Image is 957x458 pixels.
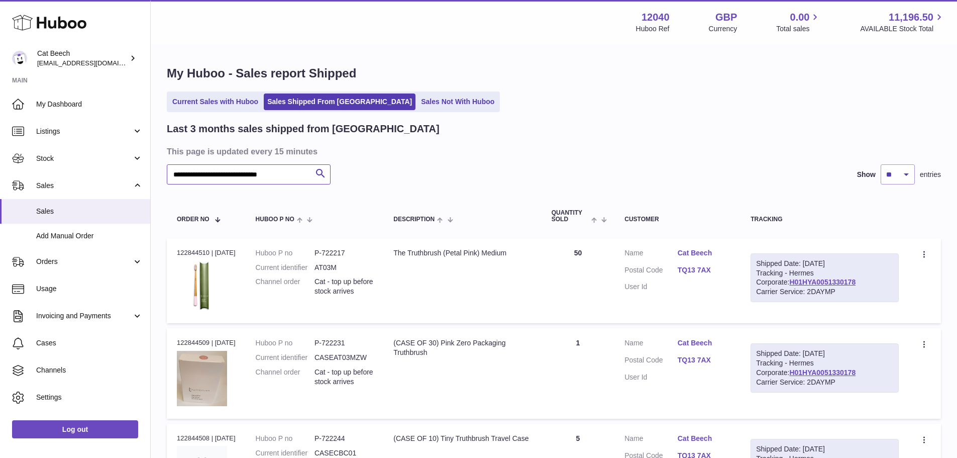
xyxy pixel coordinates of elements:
span: Quantity Sold [552,210,589,223]
dt: Name [624,248,677,260]
dd: P-722217 [314,248,373,258]
a: 11,196.50 AVAILABLE Stock Total [860,11,945,34]
div: Tracking - Hermes Corporate: [751,253,899,303]
dt: Channel order [256,277,314,296]
span: AVAILABLE Stock Total [860,24,945,34]
dd: Cat - top up before stock arrives [314,277,373,296]
span: [EMAIL_ADDRESS][DOMAIN_NAME] [37,59,148,67]
div: Cat Beech [37,49,128,68]
dt: Postal Code [624,355,677,368]
a: H01HYA0051330178 [789,369,856,377]
dd: P-722244 [314,434,373,443]
div: (CASE OF 10) Tiny Truthbrush Travel Case [393,434,531,443]
dd: Cat - top up before stock arrives [314,368,373,387]
div: Shipped Date: [DATE] [756,444,893,454]
div: Tracking [751,216,899,223]
dd: P-722231 [314,338,373,348]
a: Sales Shipped From [GEOGRAPHIC_DATA] [264,94,415,110]
a: Current Sales with Huboo [169,94,262,110]
dt: User Id [624,282,677,292]
dt: Channel order [256,368,314,387]
h1: My Huboo - Sales report Shipped [167,65,941,81]
img: AT03M.jpg [177,260,227,311]
span: Huboo P no [256,216,294,223]
dt: Current identifier [256,353,314,362]
strong: GBP [715,11,737,24]
div: Customer [624,216,730,223]
div: Shipped Date: [DATE] [756,259,893,268]
span: 0.00 [790,11,810,24]
span: Orders [36,257,132,266]
dt: Huboo P no [256,248,314,258]
span: Total sales [776,24,821,34]
dt: Huboo P no [256,338,314,348]
h2: Last 3 months sales shipped from [GEOGRAPHIC_DATA] [167,122,440,136]
span: Sales [36,181,132,191]
dt: Current identifier [256,448,314,458]
span: Sales [36,207,143,216]
span: entries [920,170,941,179]
span: Invoicing and Payments [36,311,132,321]
span: My Dashboard [36,100,143,109]
label: Show [857,170,876,179]
span: Cases [36,338,143,348]
div: 122844508 | [DATE] [177,434,236,443]
div: Tracking - Hermes Corporate: [751,343,899,393]
dt: Huboo P no [256,434,314,443]
span: Usage [36,284,143,294]
dt: Name [624,434,677,446]
span: 11,196.50 [889,11,933,24]
span: Settings [36,393,143,402]
dt: Postal Code [624,265,677,278]
span: Listings [36,127,132,136]
a: H01HYA0051330178 [789,278,856,286]
span: Stock [36,154,132,163]
a: TQ13 7AX [678,355,730,365]
div: Currency [709,24,737,34]
img: internalAdmin-12040@internal.huboo.com [12,51,27,66]
a: TQ13 7AX [678,265,730,275]
a: Cat Beech [678,338,730,348]
span: Description [393,216,435,223]
img: 120401677768161.png [177,351,227,406]
div: Huboo Ref [636,24,670,34]
div: The Truthbrush (Petal Pink) Medium [393,248,531,258]
a: Cat Beech [678,248,730,258]
div: (CASE OF 30) Pink Zero Packaging Truthbrush [393,338,531,357]
span: Add Manual Order [36,231,143,241]
dd: CASEAT03MZW [314,353,373,362]
dt: Name [624,338,677,350]
dt: User Id [624,373,677,382]
dt: Current identifier [256,263,314,272]
a: Sales Not With Huboo [417,94,498,110]
span: Order No [177,216,209,223]
div: 122844510 | [DATE] [177,248,236,257]
div: Shipped Date: [DATE] [756,349,893,358]
div: Carrier Service: 2DAYMP [756,287,893,297]
dd: CASECBC01 [314,448,373,458]
a: Log out [12,420,138,438]
td: 50 [542,238,615,323]
h3: This page is updated every 15 minutes [167,146,938,157]
a: Cat Beech [678,434,730,443]
strong: 12040 [642,11,670,24]
div: Carrier Service: 2DAYMP [756,378,893,387]
dd: AT03M [314,263,373,272]
div: 122844509 | [DATE] [177,338,236,347]
span: Channels [36,365,143,375]
a: 0.00 Total sales [776,11,821,34]
td: 1 [542,328,615,419]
